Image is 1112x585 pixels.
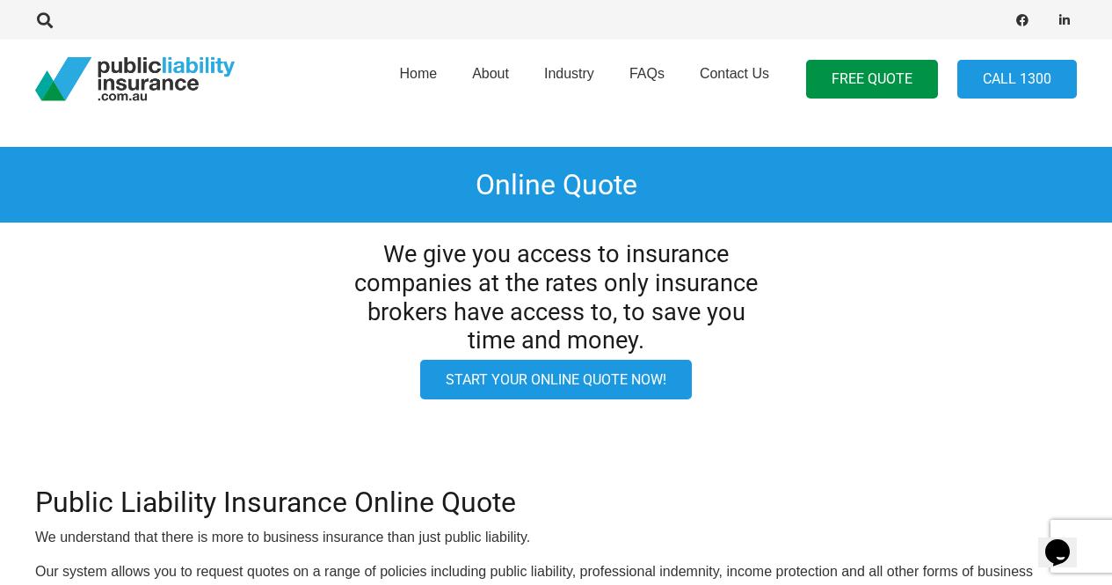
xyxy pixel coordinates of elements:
h3: We give you access to insurance companies at the rates only insurance brokers have access to, to ... [352,240,760,355]
h2: Public Liability Insurance Online Quote [35,486,1077,519]
a: Home [382,34,454,124]
span: About [472,66,509,81]
a: LinkedIn [1052,8,1077,33]
span: Industry [544,66,594,81]
a: FREE QUOTE [806,60,938,99]
span: Home [399,66,437,81]
a: Call 1300 [957,60,1077,99]
span: FAQs [629,66,665,81]
a: Search [27,12,62,28]
a: FAQs [612,34,682,124]
a: pli_logotransparent [35,57,235,101]
a: About [454,34,527,124]
a: Industry [527,34,612,124]
p: We understand that there is more to business insurance than just public liability. [35,528,1077,547]
a: Start your online quote now! [420,360,692,399]
a: Facebook [1010,8,1035,33]
iframe: chat widget [1038,515,1094,567]
a: Contact Us [682,34,787,124]
span: Contact Us [700,66,769,81]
